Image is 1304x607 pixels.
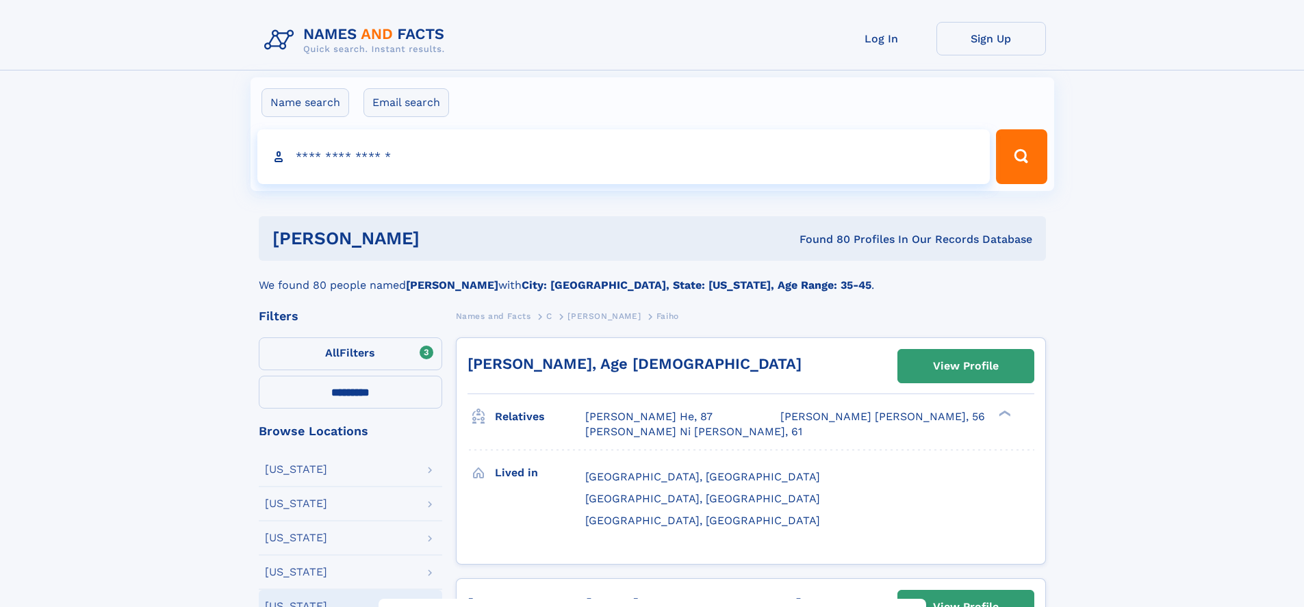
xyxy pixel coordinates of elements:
[495,461,585,485] h3: Lived in
[468,355,802,372] a: [PERSON_NAME], Age [DEMOGRAPHIC_DATA]
[265,567,327,578] div: [US_STATE]
[656,311,679,321] span: Faiho
[259,425,442,437] div: Browse Locations
[406,279,498,292] b: [PERSON_NAME]
[609,232,1032,247] div: Found 80 Profiles In Our Records Database
[265,498,327,509] div: [US_STATE]
[585,492,820,505] span: [GEOGRAPHIC_DATA], [GEOGRAPHIC_DATA]
[257,129,990,184] input: search input
[259,261,1046,294] div: We found 80 people named with .
[585,409,713,424] a: [PERSON_NAME] He, 87
[936,22,1046,55] a: Sign Up
[259,310,442,322] div: Filters
[546,307,552,324] a: C
[259,337,442,370] label: Filters
[522,279,871,292] b: City: [GEOGRAPHIC_DATA], State: [US_STATE], Age Range: 35-45
[546,311,552,321] span: C
[585,424,802,439] a: [PERSON_NAME] Ni [PERSON_NAME], 61
[567,311,641,321] span: [PERSON_NAME]
[995,409,1012,418] div: ❯
[898,350,1034,383] a: View Profile
[259,22,456,59] img: Logo Names and Facts
[585,470,820,483] span: [GEOGRAPHIC_DATA], [GEOGRAPHIC_DATA]
[456,307,531,324] a: Names and Facts
[261,88,349,117] label: Name search
[933,350,999,382] div: View Profile
[325,346,340,359] span: All
[780,409,985,424] a: [PERSON_NAME] [PERSON_NAME], 56
[827,22,936,55] a: Log In
[272,230,610,247] h1: [PERSON_NAME]
[996,129,1047,184] button: Search Button
[265,464,327,475] div: [US_STATE]
[265,532,327,543] div: [US_STATE]
[567,307,641,324] a: [PERSON_NAME]
[363,88,449,117] label: Email search
[495,405,585,428] h3: Relatives
[585,514,820,527] span: [GEOGRAPHIC_DATA], [GEOGRAPHIC_DATA]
